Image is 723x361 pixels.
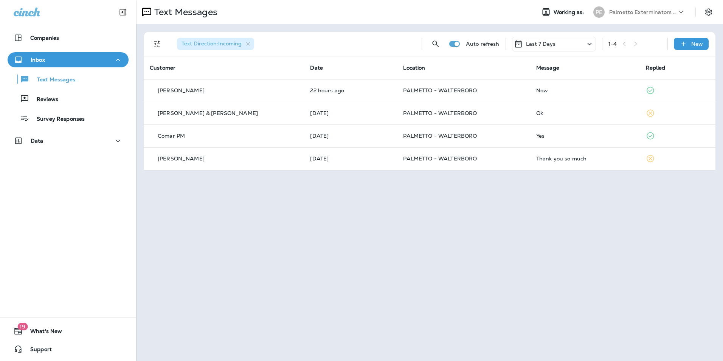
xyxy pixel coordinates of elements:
[403,87,477,94] span: PALMETTO - WALTERBORO
[158,156,205,162] p: [PERSON_NAME]
[608,41,617,47] div: 1 - 4
[554,9,586,16] span: Working as:
[112,5,133,20] button: Collapse Sidebar
[158,133,185,139] p: Comar PM
[403,110,477,117] span: PALMETTO - WALTERBORO
[536,110,634,116] div: Ok
[29,116,85,123] p: Survey Responses
[17,323,28,330] span: 19
[8,110,129,126] button: Survey Responses
[29,76,75,84] p: Text Messages
[593,6,605,18] div: PE
[310,110,391,116] p: Sep 16, 2025 11:24 AM
[691,41,703,47] p: New
[702,5,715,19] button: Settings
[23,346,52,355] span: Support
[23,328,62,337] span: What's New
[428,36,443,51] button: Search Messages
[310,133,391,139] p: Sep 15, 2025 01:07 PM
[536,64,559,71] span: Message
[466,41,500,47] p: Auto refresh
[403,64,425,71] span: Location
[182,40,242,47] span: Text Direction : Incoming
[310,64,323,71] span: Date
[158,87,205,93] p: [PERSON_NAME]
[8,324,129,339] button: 19What's New
[158,110,258,116] p: [PERSON_NAME] & [PERSON_NAME]
[8,71,129,87] button: Text Messages
[31,57,45,63] p: Inbox
[310,156,391,162] p: Sep 15, 2025 09:40 AM
[310,87,391,93] p: Sep 18, 2025 12:39 PM
[536,156,634,162] div: Thank you so much
[8,91,129,107] button: Reviews
[151,6,217,18] p: Text Messages
[8,133,129,148] button: Data
[646,64,666,71] span: Replied
[536,87,634,93] div: Now
[30,35,59,41] p: Companies
[177,38,254,50] div: Text Direction:Incoming
[526,41,556,47] p: Last 7 Days
[8,30,129,45] button: Companies
[150,64,175,71] span: Customer
[29,96,58,103] p: Reviews
[8,342,129,357] button: Support
[609,9,677,15] p: Palmetto Exterminators LLC
[403,132,477,139] span: PALMETTO - WALTERBORO
[150,36,165,51] button: Filters
[8,52,129,67] button: Inbox
[403,155,477,162] span: PALMETTO - WALTERBORO
[31,138,43,144] p: Data
[536,133,634,139] div: Yes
